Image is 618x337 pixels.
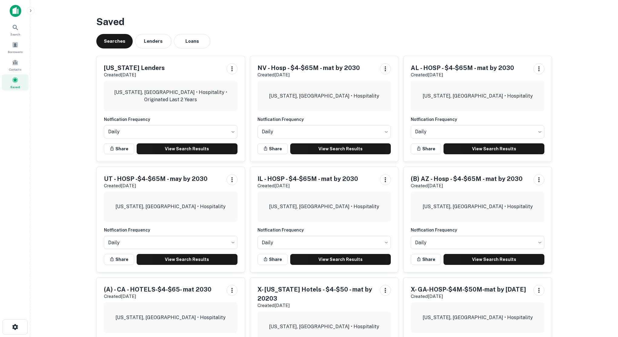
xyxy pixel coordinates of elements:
button: Share [104,254,134,265]
p: [US_STATE], [GEOGRAPHIC_DATA] • Hospitality [269,203,379,210]
div: Without label [104,234,238,251]
span: Borrowers [8,49,22,54]
h6: Notfication Frequency [257,227,391,233]
a: View Search Results [137,254,238,265]
p: Created [DATE] [104,182,208,189]
p: [US_STATE], [GEOGRAPHIC_DATA] • Hospitality [269,92,379,100]
p: [US_STATE], [GEOGRAPHIC_DATA] • Hospitality [423,203,533,210]
div: Without label [411,234,544,251]
a: Search [2,22,28,38]
h5: AL - HOSP - $4-$65M - mat by 2030 [411,63,514,72]
a: Borrowers [2,39,28,55]
div: Without label [257,234,391,251]
h3: Saved [96,15,552,29]
p: [US_STATE], [GEOGRAPHIC_DATA] • Hospitality [115,203,226,210]
p: [US_STATE], [GEOGRAPHIC_DATA] • Hospitality • Originated Last 2 Years [109,89,233,103]
h5: [US_STATE] Lenders [104,63,165,72]
a: Contacts [2,57,28,73]
div: Without label [104,123,238,140]
a: Saved [2,74,28,91]
button: Share [104,143,134,154]
button: Share [257,254,288,265]
p: Created [DATE] [257,182,358,189]
h5: (A) - CA - HOTELS-$4-$65- mat 2030 [104,285,211,294]
h6: Notfication Frequency [104,116,238,123]
iframe: Chat Widget [588,289,618,318]
div: Without label [411,123,544,140]
h5: NV - Hosp - $4-$65M - mat by 2030 [257,63,360,72]
p: Created [DATE] [411,293,526,300]
h5: UT - HOSP -$4-$65M - may by 2030 [104,174,208,183]
a: View Search Results [444,143,544,154]
p: Created [DATE] [411,182,523,189]
h5: IL - HOSP - $4-$65M - mat by 2030 [257,174,358,183]
p: Created [DATE] [104,293,211,300]
span: Search [10,32,20,37]
p: [US_STATE], [GEOGRAPHIC_DATA] • Hospitality [423,314,533,321]
p: [US_STATE], [GEOGRAPHIC_DATA] • Hospitality [115,314,226,321]
h5: X- [US_STATE] Hotels - $4-$50 - mat by 20203 [257,285,375,303]
button: Share [257,143,288,154]
button: Share [411,143,441,154]
p: Created [DATE] [104,71,165,78]
div: Without label [257,123,391,140]
a: View Search Results [444,254,544,265]
h6: Notfication Frequency [411,116,544,123]
a: View Search Results [290,254,391,265]
button: Searches [96,34,133,48]
img: capitalize-icon.png [10,5,21,17]
span: Contacts [9,67,21,72]
h6: Notfication Frequency [411,227,544,233]
button: Loans [174,34,210,48]
a: View Search Results [290,143,391,154]
button: Lenders [135,34,171,48]
p: Created [DATE] [411,71,514,78]
h5: X- GA-HOSP-$4M-$50M-mat by [DATE] [411,285,526,294]
p: [US_STATE], [GEOGRAPHIC_DATA] • Hospitality [269,323,379,330]
h6: Notfication Frequency [257,116,391,123]
a: View Search Results [137,143,238,154]
h5: (B) AZ - Hosp - $4-$65M - mat by 2030 [411,174,523,183]
p: Created [DATE] [257,302,375,309]
button: Share [411,254,441,265]
h6: Notfication Frequency [104,227,238,233]
p: Created [DATE] [257,71,360,78]
p: [US_STATE], [GEOGRAPHIC_DATA] • Hospitality [423,92,533,100]
span: Saved [10,85,20,89]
